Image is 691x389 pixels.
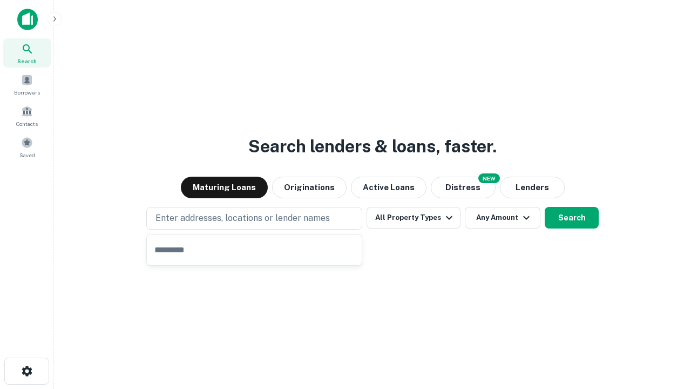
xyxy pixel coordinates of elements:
a: Contacts [3,101,51,130]
a: Borrowers [3,70,51,99]
div: NEW [478,173,500,183]
button: Search [545,207,599,229]
a: Search [3,38,51,68]
button: Originations [272,177,347,198]
iframe: Chat Widget [637,303,691,354]
button: Maturing Loans [181,177,268,198]
button: Any Amount [465,207,540,229]
img: capitalize-icon.png [17,9,38,30]
h3: Search lenders & loans, faster. [248,133,497,159]
button: Active Loans [351,177,426,198]
button: Enter addresses, locations or lender names [146,207,362,230]
span: Search [17,57,37,65]
button: Search distressed loans with lien and other non-mortgage details. [431,177,496,198]
span: Borrowers [14,88,40,97]
button: All Property Types [367,207,460,229]
span: Saved [19,151,35,159]
button: Lenders [500,177,565,198]
a: Saved [3,132,51,162]
p: Enter addresses, locations or lender names [155,212,330,225]
span: Contacts [16,119,38,128]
